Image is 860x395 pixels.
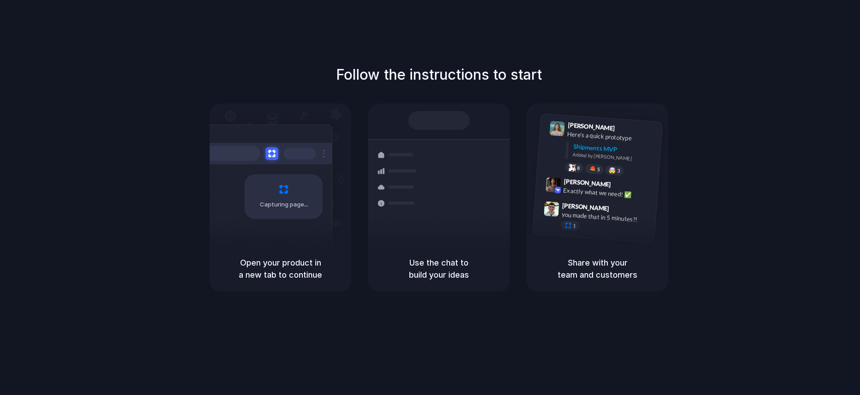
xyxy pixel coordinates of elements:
[537,257,658,281] h5: Share with your team and customers
[618,125,636,135] span: 9:41 AM
[617,168,620,173] span: 3
[568,120,615,133] span: [PERSON_NAME]
[563,176,611,189] span: [PERSON_NAME]
[614,180,632,191] span: 9:42 AM
[561,210,651,225] div: you made that in 5 minutes?!
[562,200,610,213] span: [PERSON_NAME]
[379,257,499,281] h5: Use the chat to build your ideas
[609,167,616,174] div: 🤯
[572,151,655,164] div: Added by [PERSON_NAME]
[577,165,580,170] span: 8
[612,205,630,215] span: 9:47 AM
[597,167,600,172] span: 5
[260,200,310,209] span: Capturing page
[573,223,576,228] span: 1
[573,142,656,157] div: Shipments MVP
[220,257,340,281] h5: Open your product in a new tab to continue
[336,64,542,86] h1: Follow the instructions to start
[563,185,653,201] div: Exactly what we need! ✅
[567,129,657,145] div: Here's a quick prototype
